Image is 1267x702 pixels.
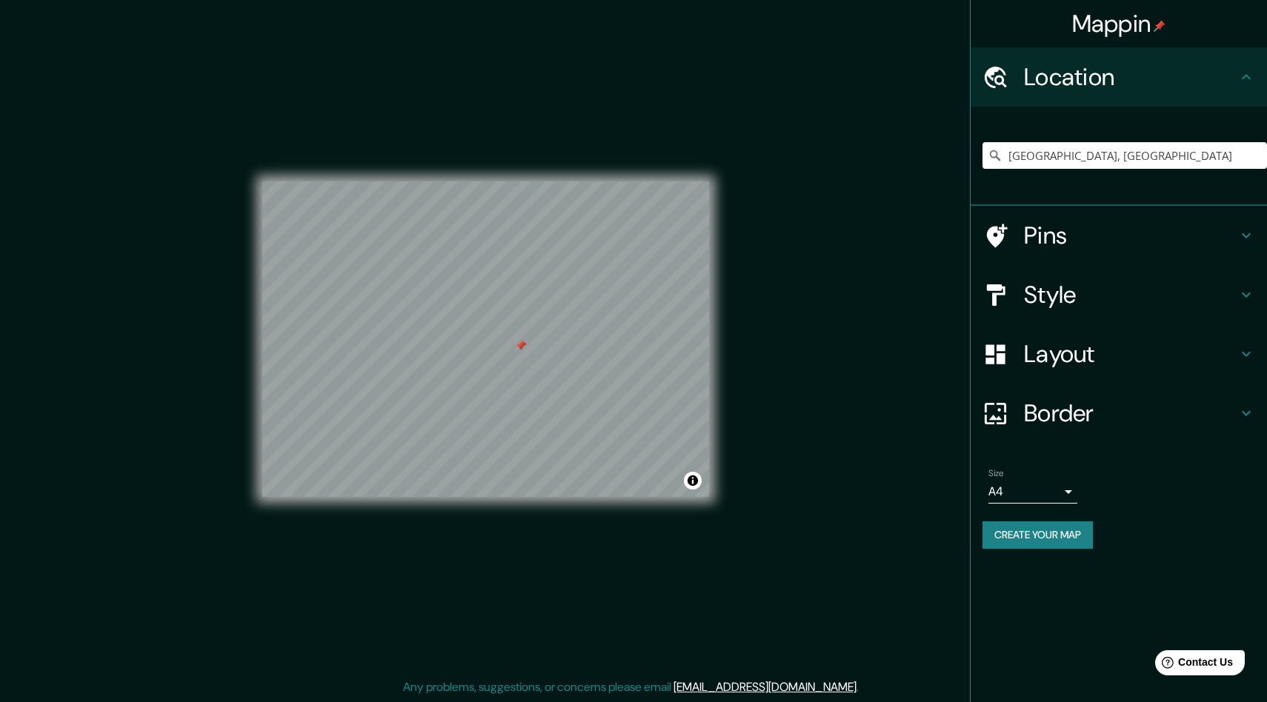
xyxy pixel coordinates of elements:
iframe: Help widget launcher [1135,644,1251,686]
div: . [859,678,861,696]
canvas: Map [262,181,709,497]
p: Any problems, suggestions, or concerns please email . [403,678,859,696]
a: [EMAIL_ADDRESS][DOMAIN_NAME] [674,679,857,695]
div: A4 [988,480,1077,504]
button: Create your map [982,521,1093,549]
h4: Mappin [1072,9,1166,39]
div: Style [971,265,1267,324]
input: Pick your city or area [982,142,1267,169]
h4: Location [1024,62,1237,92]
div: . [861,678,864,696]
div: Layout [971,324,1267,384]
label: Size [988,467,1004,480]
h4: Style [1024,280,1237,310]
h4: Pins [1024,221,1237,250]
div: Pins [971,206,1267,265]
div: Location [971,47,1267,107]
button: Toggle attribution [684,472,702,489]
h4: Border [1024,398,1237,428]
img: pin-icon.png [1154,20,1165,32]
div: Border [971,384,1267,443]
h4: Layout [1024,339,1237,369]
